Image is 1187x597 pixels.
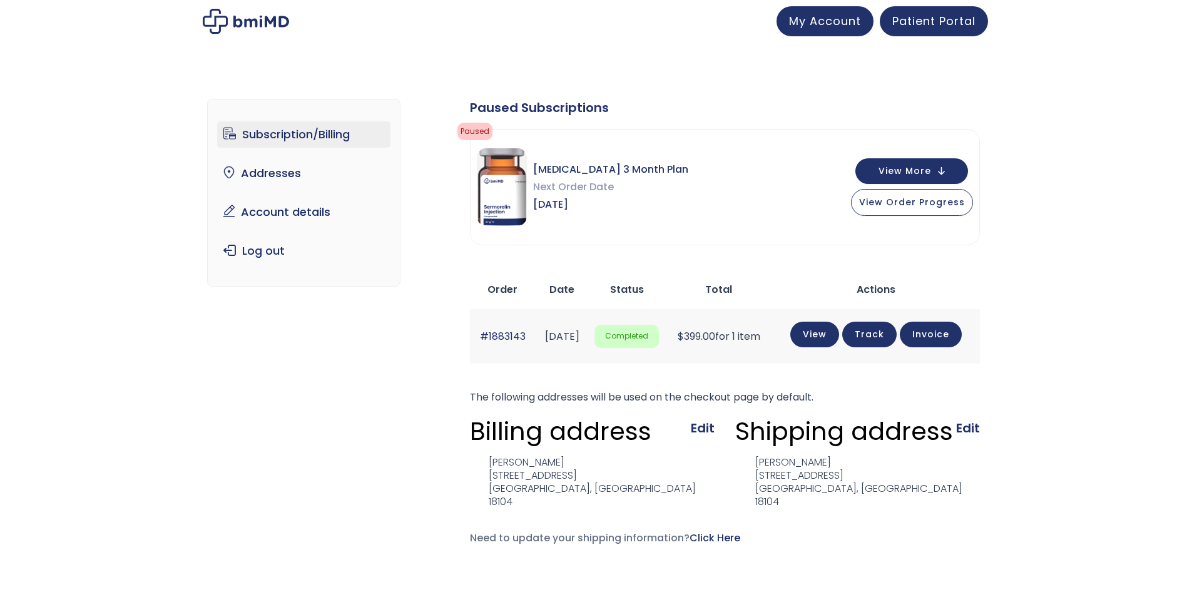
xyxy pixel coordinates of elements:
[880,6,988,36] a: Patient Portal
[487,282,517,297] span: Order
[457,123,492,140] span: Paused
[777,6,874,36] a: My Account
[470,389,980,406] p: The following addresses will be used on the checkout page by default.
[690,531,740,545] a: Click Here
[851,189,973,216] button: View Order Progress
[678,329,715,344] span: 399.00
[691,419,715,437] a: Edit
[470,531,740,545] span: Need to update your shipping information?
[217,238,390,264] a: Log out
[956,419,980,437] a: Edit
[480,329,526,344] a: #1883143
[857,282,895,297] span: Actions
[705,282,732,297] span: Total
[470,99,980,116] div: Paused Subscriptions
[678,329,684,344] span: $
[665,309,772,364] td: for 1 item
[879,167,931,175] span: View More
[533,196,688,213] span: [DATE]
[855,158,968,184] button: View More
[533,161,688,178] span: [MEDICAL_DATA] 3 Month Plan
[900,322,962,347] a: Invoice
[790,322,839,347] a: View
[789,13,861,29] span: My Account
[207,99,400,287] nav: Account pages
[735,456,980,508] address: [PERSON_NAME] [STREET_ADDRESS] [GEOGRAPHIC_DATA], [GEOGRAPHIC_DATA] 18104
[735,416,953,447] h3: Shipping address
[610,282,644,297] span: Status
[549,282,574,297] span: Date
[859,196,965,208] span: View Order Progress
[533,178,688,196] span: Next Order Date
[892,13,976,29] span: Patient Portal
[545,329,579,344] time: [DATE]
[470,416,651,447] h3: Billing address
[217,199,390,225] a: Account details
[217,160,390,186] a: Addresses
[217,121,390,148] a: Subscription/Billing
[842,322,897,347] a: Track
[470,456,715,508] address: [PERSON_NAME] [STREET_ADDRESS] [GEOGRAPHIC_DATA], [GEOGRAPHIC_DATA] 18104
[594,325,659,348] span: Completed
[203,9,289,34] img: My account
